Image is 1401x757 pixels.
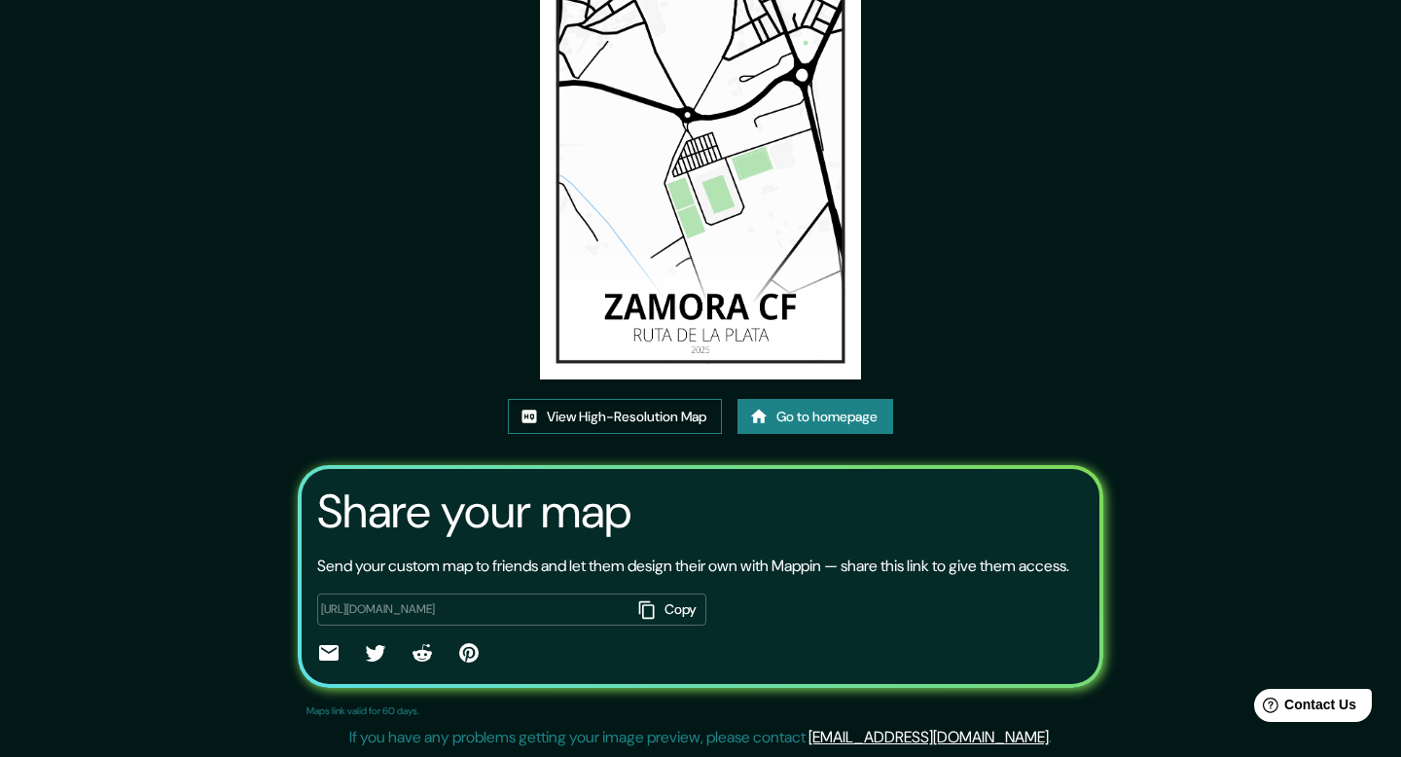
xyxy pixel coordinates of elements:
[317,485,631,539] h3: Share your map
[737,399,893,435] a: Go to homepage
[349,726,1052,749] p: If you have any problems getting your image preview, please contact .
[630,594,706,626] button: Copy
[1228,681,1380,736] iframe: Help widget launcher
[808,727,1049,747] a: [EMAIL_ADDRESS][DOMAIN_NAME]
[508,399,722,435] a: View High-Resolution Map
[306,703,419,718] p: Maps link valid for 60 days.
[317,555,1069,578] p: Send your custom map to friends and let them design their own with Mappin — share this link to gi...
